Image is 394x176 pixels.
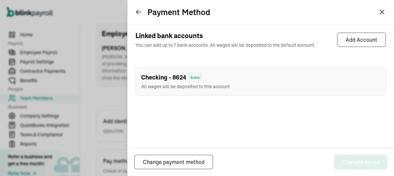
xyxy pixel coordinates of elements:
button: Add Account [337,32,386,47]
button: Changes saved [334,155,387,169]
span: All wages will be deposited to this account [141,83,230,90]
div: Change payment method [143,158,205,166]
span: Linked bank accounts [135,32,315,39]
span: Checking - 8624 [141,73,186,82]
div: Changes saved [342,158,379,166]
button: Change payment method [134,155,213,169]
div: Add Account [346,36,377,44]
span: You can add up to 7 bank accounts. All wages will be deposited to the default account. [135,42,315,49]
span: Active [189,73,201,82]
h2: Payment Method [147,7,210,17]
